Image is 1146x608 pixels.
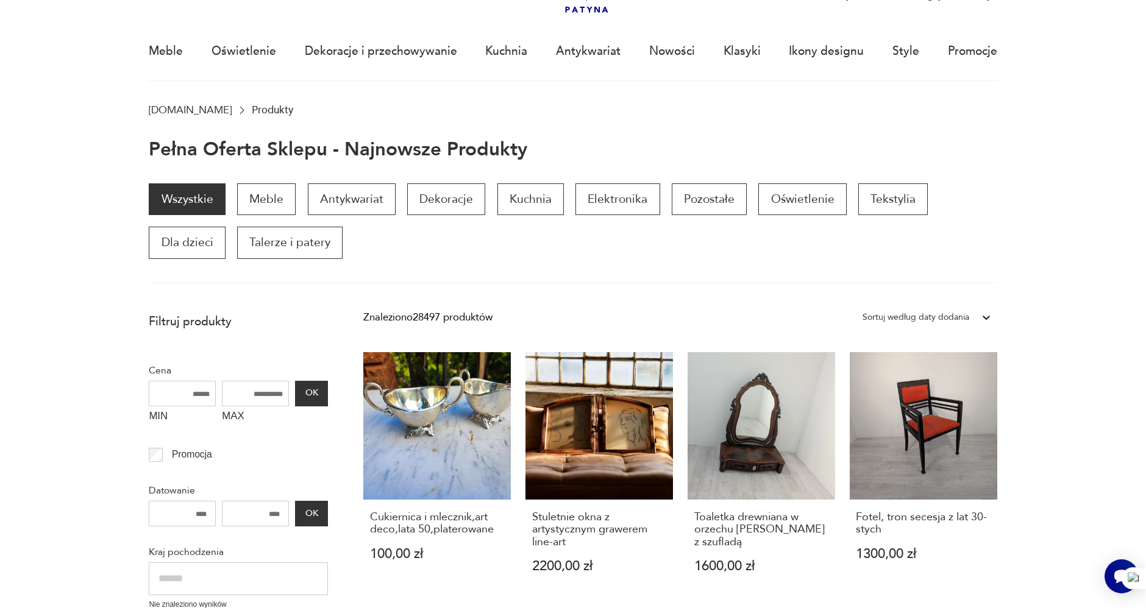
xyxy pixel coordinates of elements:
a: Meble [149,23,183,79]
p: 1600,00 zł [694,560,828,573]
h3: Stuletnie okna z artystycznym grawerem line-art [532,511,666,548]
a: Dekoracje i przechowywanie [305,23,457,79]
h1: Pełna oferta sklepu - najnowsze produkty [149,140,527,160]
a: Kuchnia [497,183,564,215]
a: Antykwariat [556,23,621,79]
a: Wszystkie [149,183,225,215]
h3: Cukiernica i mlecznik,art deco,lata 50,platerowane [370,511,504,536]
a: Meble [237,183,296,215]
button: OK [295,501,328,526]
p: 2200,00 zł [532,560,666,573]
p: Produkty [252,104,293,116]
a: Toaletka drewniana w orzechu Ludwik XIX z szufladąToaletka drewniana w orzechu [PERSON_NAME] z sz... [688,352,835,601]
a: Dekoracje [407,183,485,215]
label: MAX [222,406,289,429]
a: Ikony designu [789,23,864,79]
p: Filtruj produkty [149,314,328,330]
a: Fotel, tron secesja z lat 30-stychFotel, tron secesja z lat 30-stych1300,00 zł [850,352,997,601]
a: Talerze i patery [237,227,343,258]
p: Cena [149,362,328,378]
p: Kraj pochodzenia [149,544,328,560]
a: Oświetlenie [758,183,846,215]
div: Znaleziono 28497 produktów [363,309,493,325]
h3: Fotel, tron secesja z lat 30-stych [856,511,991,536]
a: Promocje [948,23,997,79]
a: Kuchnia [485,23,527,79]
a: Style [892,23,919,79]
a: Tekstylia [858,183,928,215]
p: 1300,00 zł [856,548,991,560]
a: Cukiernica i mlecznik,art deco,lata 50,platerowaneCukiernica i mlecznik,art deco,lata 50,platerow... [363,352,511,601]
a: Pozostałe [672,183,747,215]
a: Nowości [649,23,695,79]
iframe: Smartsupp widget button [1105,559,1139,593]
div: Sortuj według daty dodania [863,309,969,325]
p: 100,00 zł [370,548,504,560]
button: OK [295,381,328,406]
a: [DOMAIN_NAME] [149,104,232,116]
a: Stuletnie okna z artystycznym grawerem line-artStuletnie okna z artystycznym grawerem line-art220... [525,352,673,601]
a: Oświetlenie [212,23,276,79]
h3: Toaletka drewniana w orzechu [PERSON_NAME] z szufladą [694,511,828,548]
label: MIN [149,406,216,429]
p: Datowanie [149,483,328,498]
p: Promocja [172,447,212,462]
a: Dla dzieci [149,227,225,258]
a: Antykwariat [308,183,396,215]
a: Elektronika [575,183,660,215]
a: Klasyki [724,23,761,79]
